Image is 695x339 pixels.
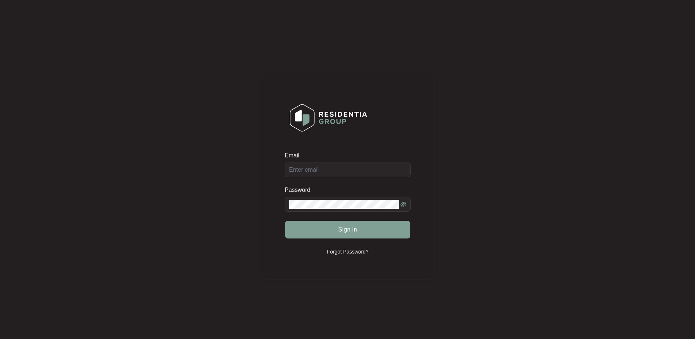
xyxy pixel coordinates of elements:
[285,186,316,194] label: Password
[285,152,304,159] label: Email
[338,225,357,234] span: Sign in
[289,200,399,209] input: Password
[400,201,406,207] span: eye-invisible
[327,248,369,255] p: Forgot Password?
[285,221,410,238] button: Sign in
[285,99,372,136] img: Login Logo
[285,163,411,177] input: Email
